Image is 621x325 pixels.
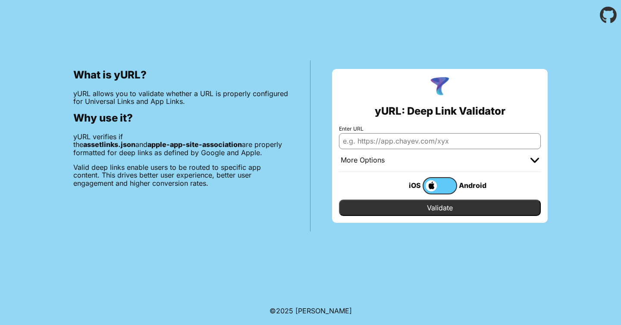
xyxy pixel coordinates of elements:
input: e.g. https://app.chayev.com/xyx [339,133,541,149]
b: assetlinks.json [83,140,135,149]
span: 2025 [276,306,293,315]
h2: What is yURL? [73,69,289,81]
a: Michael Ibragimchayev's Personal Site [295,306,352,315]
input: Validate [339,200,541,216]
div: Android [457,180,492,191]
h2: Why use it? [73,112,289,124]
p: yURL verifies if the and are properly formatted for deep links as defined by Google and Apple. [73,133,289,156]
h2: yURL: Deep Link Validator [375,105,505,117]
img: chevron [530,158,539,163]
label: Enter URL [339,126,541,132]
footer: © [270,297,352,325]
p: Valid deep links enable users to be routed to specific app content. This drives better user exper... [73,163,289,187]
img: yURL Logo [429,76,451,98]
p: yURL allows you to validate whether a URL is properly configured for Universal Links and App Links. [73,90,289,106]
div: More Options [341,156,385,165]
b: apple-app-site-association [147,140,242,149]
div: iOS [388,180,423,191]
